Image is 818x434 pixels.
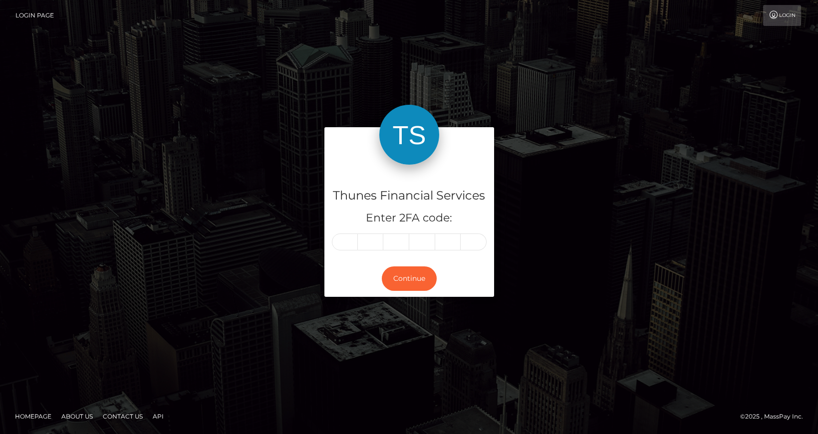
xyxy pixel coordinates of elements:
a: Contact Us [99,409,147,424]
a: Login Page [15,5,54,26]
a: API [149,409,168,424]
img: Thunes Financial Services [379,105,439,165]
div: © 2025 , MassPay Inc. [740,411,811,422]
h4: Thunes Financial Services [332,187,487,205]
a: About Us [57,409,97,424]
button: Continue [382,266,437,291]
a: Homepage [11,409,55,424]
a: Login [763,5,801,26]
h5: Enter 2FA code: [332,211,487,226]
